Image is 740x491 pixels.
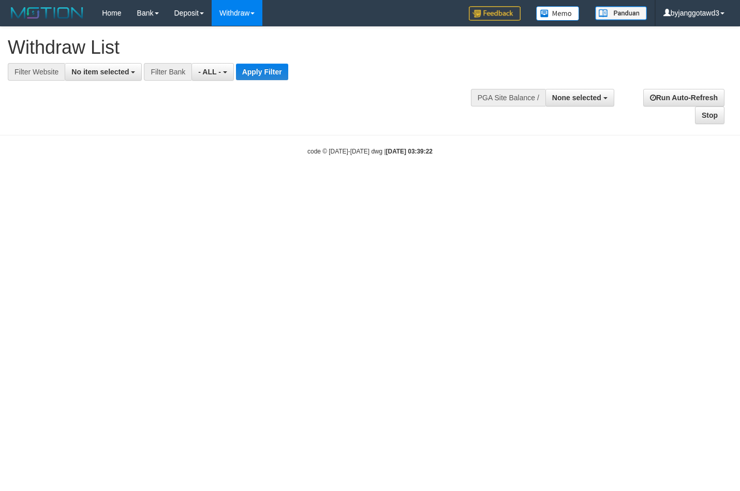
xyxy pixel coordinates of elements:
strong: [DATE] 03:39:22 [386,148,433,155]
img: Feedback.jpg [469,6,521,21]
div: PGA Site Balance / [471,89,545,106]
div: Filter Website [8,63,65,81]
a: Run Auto-Refresh [643,89,724,106]
button: - ALL - [191,63,233,81]
h1: Withdraw List [8,37,483,58]
img: MOTION_logo.png [8,5,86,21]
a: Stop [695,106,724,124]
small: code © [DATE]-[DATE] dwg | [307,148,433,155]
span: No item selected [71,68,129,76]
div: Filter Bank [144,63,191,81]
span: None selected [552,94,601,102]
img: panduan.png [595,6,647,20]
button: No item selected [65,63,142,81]
span: - ALL - [198,68,221,76]
img: Button%20Memo.svg [536,6,580,21]
button: Apply Filter [236,64,288,80]
button: None selected [545,89,614,106]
